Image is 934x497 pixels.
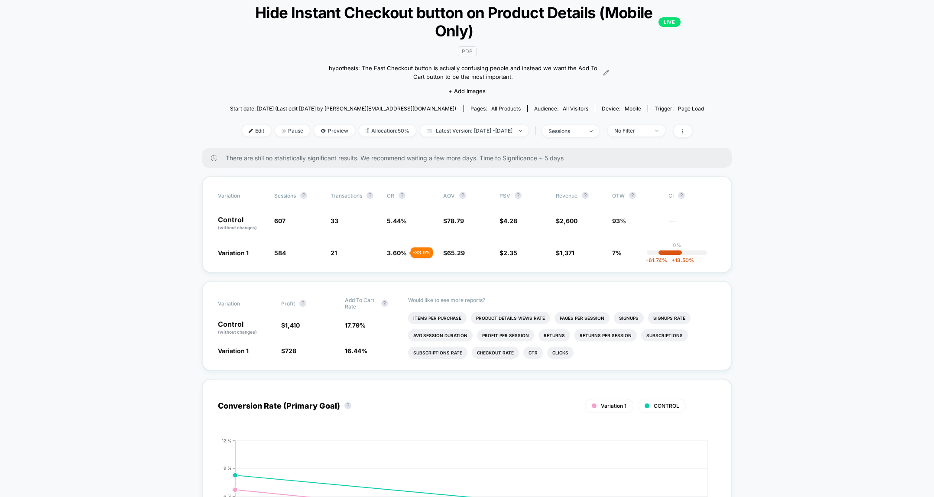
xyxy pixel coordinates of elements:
button: ? [678,192,685,199]
button: ? [344,402,351,409]
span: Add To Cart Rate [345,297,377,310]
button: ? [459,192,466,199]
span: Hide Instant Checkout button on Product Details (Mobile Only) [253,3,680,40]
li: Subscriptions [641,329,688,341]
li: Product Details Views Rate [471,312,550,324]
p: Would like to see more reports? [408,297,716,303]
span: hypothesis: The Fast Checkout button is actually confusing people and instead we want the Add To ... [325,64,601,81]
span: 16.44 % [345,347,367,354]
li: Returns Per Session [574,329,637,341]
li: Subscriptions Rate [408,347,467,359]
span: $ [556,249,574,257]
span: 728 [285,347,296,354]
div: No Filter [614,127,649,134]
span: + [671,257,675,263]
span: There are still no statistically significant results. We recommend waiting a few more days . Time... [226,154,714,162]
p: 0% [673,242,681,248]
button: ? [629,192,636,199]
span: 33 [331,217,338,224]
span: --- [668,218,716,231]
span: CR [387,192,394,199]
div: - 33.9 % [411,247,433,258]
span: Variation 1 [601,403,626,409]
span: OTW [612,192,660,199]
span: CI [668,192,716,199]
li: Returns [538,329,570,341]
span: 1,410 [285,322,300,329]
span: Variation [218,297,266,310]
span: $ [281,322,300,329]
span: 93% [612,217,626,224]
span: Start date: [DATE] (Last edit [DATE] by [PERSON_NAME][EMAIL_ADDRESS][DOMAIN_NAME]) [230,105,456,112]
li: Signups [614,312,644,324]
span: Edit [242,125,271,136]
span: all products [491,105,521,112]
p: | [676,248,678,255]
span: $ [499,217,517,224]
li: Profit Per Session [477,329,534,341]
div: sessions [548,128,583,134]
span: Sessions [274,192,296,199]
span: AOV [443,192,455,199]
p: Control [218,216,266,231]
span: PSV [499,192,510,199]
span: 13.50 % [667,257,694,263]
span: $ [281,347,296,354]
button: ? [299,300,306,307]
span: Revenue [556,192,577,199]
span: 607 [274,217,285,224]
span: All Visitors [563,105,588,112]
button: ? [582,192,589,199]
span: 7% [612,249,622,257]
li: Avg Session Duration [408,329,473,341]
span: 5.44 % [387,217,407,224]
span: $ [499,249,517,257]
span: 584 [274,249,286,257]
button: ? [366,192,373,199]
span: (without changes) [218,329,257,335]
button: ? [515,192,522,199]
img: end [590,130,593,132]
span: mobile [625,105,641,112]
img: end [519,130,522,132]
span: PDP [458,46,477,56]
span: 2,600 [560,217,577,224]
img: end [282,129,286,133]
img: end [655,130,658,132]
span: -61.74 % [646,257,667,263]
span: CONTROL [654,403,679,409]
span: Latest Version: [DATE] - [DATE] [420,125,529,136]
span: $ [556,217,577,224]
li: Signups Rate [648,312,691,324]
span: Transactions [331,192,362,199]
span: Page Load [678,105,704,112]
span: Preview [314,125,355,136]
li: Clicks [547,347,574,359]
div: Pages: [470,105,521,112]
li: Ctr [523,347,543,359]
span: Device: [595,105,648,112]
button: ? [300,192,307,199]
span: (without changes) [218,225,257,230]
span: Variation 1 [218,347,249,354]
tspan: 12 % [222,438,232,443]
span: 4.28 [503,217,517,224]
span: Variation [218,192,266,199]
p: LIVE [658,17,680,27]
li: Items Per Purchase [408,312,467,324]
span: 17.79 % [345,322,366,329]
span: $ [443,217,464,224]
tspan: 9 % [224,466,232,471]
span: Profit [281,300,295,307]
li: Checkout Rate [472,347,519,359]
p: Control [218,321,272,335]
button: ? [399,192,405,199]
span: 78.79 [447,217,464,224]
img: rebalance [366,128,369,133]
span: | [533,125,542,137]
li: Pages Per Session [555,312,610,324]
span: 21 [331,249,337,257]
span: 2.35 [503,249,517,257]
button: ? [381,300,388,307]
span: 65.29 [447,249,465,257]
